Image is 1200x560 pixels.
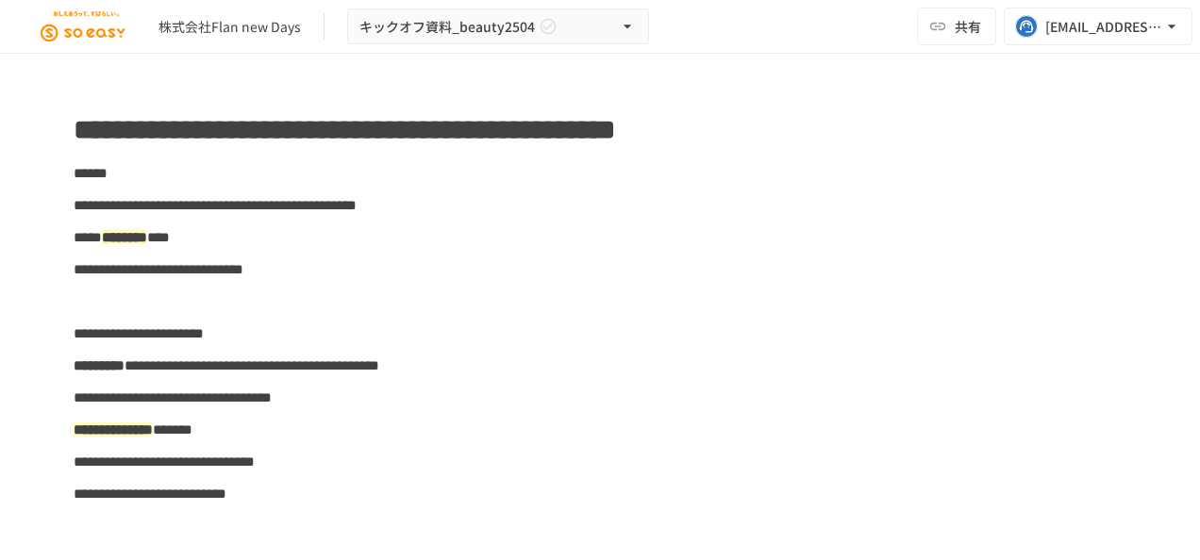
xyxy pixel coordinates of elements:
button: キックオフ資料_beauty2504 [347,8,649,45]
span: キックオフ資料_beauty2504 [359,15,535,39]
div: [EMAIL_ADDRESS][DOMAIN_NAME] [1045,15,1162,39]
button: 共有 [917,8,996,45]
span: 共有 [955,16,981,37]
button: [EMAIL_ADDRESS][DOMAIN_NAME] [1004,8,1192,45]
div: 株式会社Flan new Days [158,17,301,37]
img: JEGjsIKIkXC9kHzRN7titGGb0UF19Vi83cQ0mCQ5DuX [23,11,143,41]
